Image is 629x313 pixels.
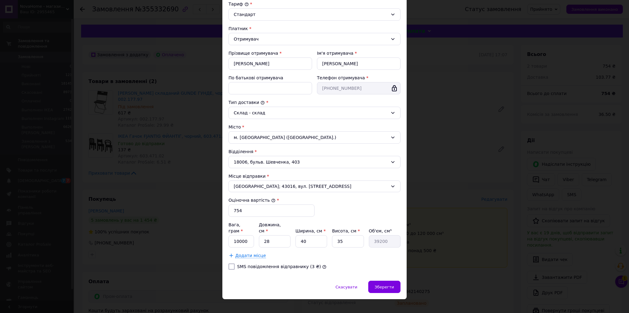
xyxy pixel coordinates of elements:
[234,11,388,18] div: Стандарт
[229,26,400,32] div: Платник
[234,183,388,189] span: [GEOGRAPHIC_DATA]; 43016, вул. [STREET_ADDRESS]
[235,253,266,258] span: Додати місце
[295,228,326,233] label: Ширина, см
[335,285,357,289] span: Скасувати
[229,156,400,168] div: 18006, бульв. Шевченка, 403
[317,51,354,56] label: Ім'я отримувача
[229,124,400,130] div: Місто
[229,222,243,233] label: Вага, грам
[259,222,281,233] label: Довжина, см
[229,51,278,56] label: Прізвище отримувача
[229,131,400,144] div: м. [GEOGRAPHIC_DATA] ([GEOGRAPHIC_DATA].)
[229,75,283,80] label: По батькові отримувача
[229,149,400,155] div: Відділення
[317,75,365,80] label: Телефон отримувача
[229,198,275,203] label: Оціночна вартість
[229,1,400,7] div: Тариф
[234,36,388,42] div: Отримувач
[332,228,360,233] label: Висота, см
[317,82,400,94] input: +380
[375,285,394,289] span: Зберегти
[229,173,400,179] div: Місце відправки
[229,99,400,105] div: Тип доставки
[369,228,400,234] div: Об'єм, см³
[237,264,321,269] label: SMS повідомлення відправнику (3 ₴)
[234,109,388,116] div: Склад - склад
